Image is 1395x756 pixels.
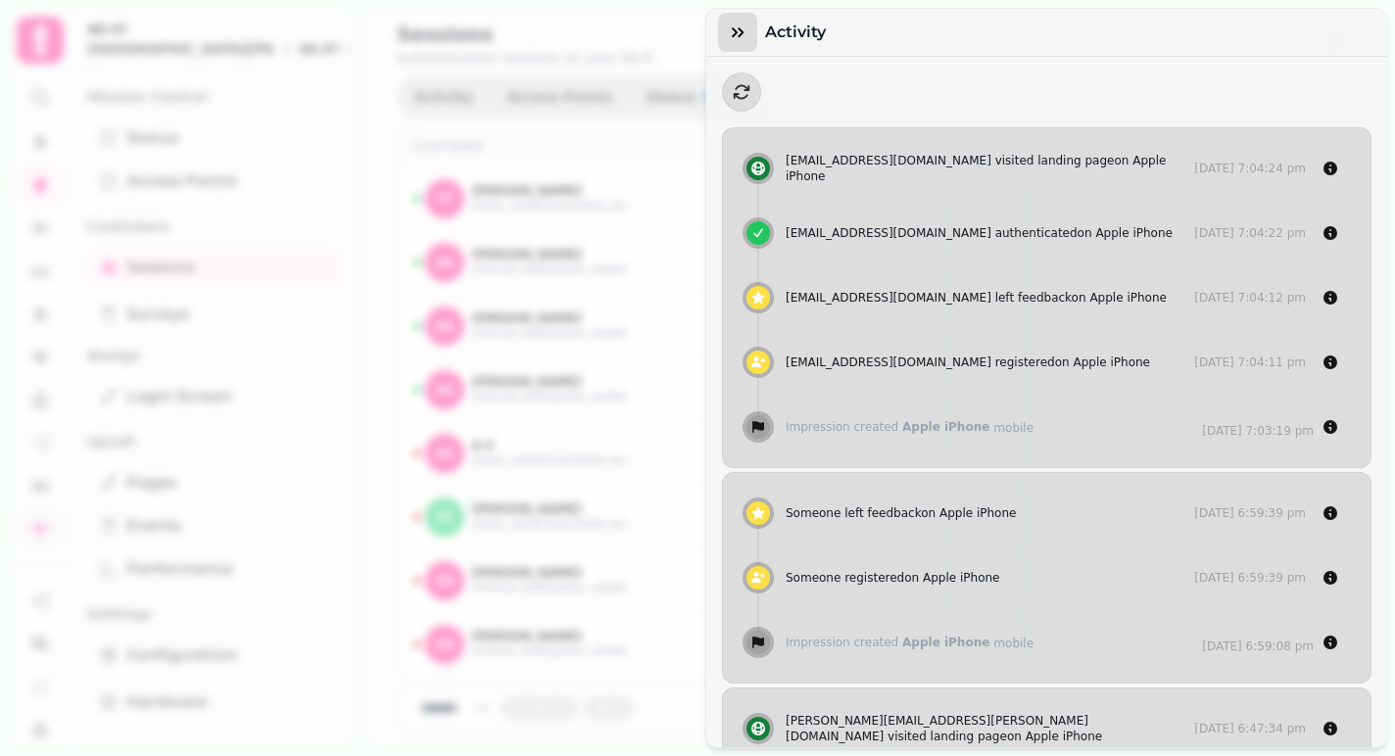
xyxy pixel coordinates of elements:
[1194,722,1306,735] time: [DATE] 6:47:34 pm
[786,506,841,520] span: Someone
[1194,291,1306,305] time: [DATE] 7:04:12 pm
[786,713,1179,744] p: visited landing page on
[902,420,989,434] span: Apple iPhone
[1194,506,1306,520] time: [DATE] 6:59:39 pm
[786,505,1016,521] p: left feedback on
[786,154,991,167] span: [EMAIL_ADDRESS][DOMAIN_NAME]
[786,355,991,369] span: [EMAIL_ADDRESS][DOMAIN_NAME]
[786,226,991,240] span: [EMAIL_ADDRESS][DOMAIN_NAME]
[1194,571,1306,585] time: [DATE] 6:59:39 pm
[786,153,1179,184] p: visited landing page on
[1073,355,1150,369] span: Apple iPhone
[1194,226,1306,240] time: [DATE] 7:04:22 pm
[939,506,1017,520] span: Apple iPhone
[902,636,989,649] span: Apple iPhone
[923,571,1000,585] span: Apple iPhone
[786,714,1088,743] span: [PERSON_NAME][EMAIL_ADDRESS][PERSON_NAME][DOMAIN_NAME]
[1194,162,1306,175] time: [DATE] 7:04:24 pm
[1194,355,1306,369] time: [DATE] 7:04:11 pm
[1095,226,1173,240] span: Apple iPhone
[786,635,989,650] p: Impression created
[786,419,989,435] p: Impression created
[786,291,991,305] span: [EMAIL_ADDRESS][DOMAIN_NAME]
[993,420,1034,436] button: mobile
[786,225,1173,241] p: authenticated on
[1089,291,1167,305] span: Apple iPhone
[1202,639,1314,653] time: [DATE] 6:59:08 pm
[765,21,834,44] h3: Activity
[993,636,1034,651] button: mobile
[1026,730,1103,743] span: Apple iPhone
[786,354,1150,370] p: registered on
[786,290,1167,306] p: left feedback on
[786,570,1000,586] p: registered on
[1202,424,1314,438] time: [DATE] 7:03:19 pm
[786,571,841,585] span: Someone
